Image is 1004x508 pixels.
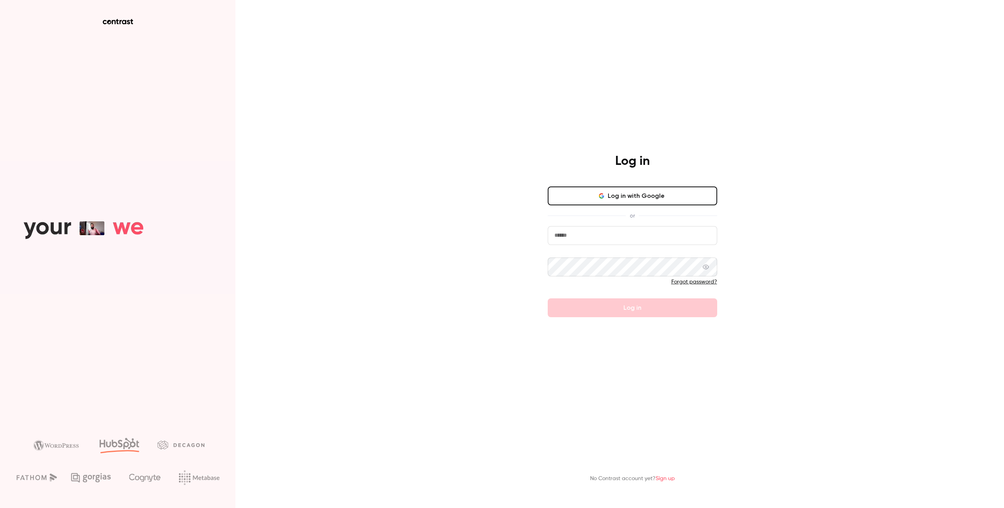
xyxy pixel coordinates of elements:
[671,279,717,285] a: Forgot password?
[615,153,650,169] h4: Log in
[626,212,639,220] span: or
[157,440,204,449] img: decagon
[590,475,675,483] p: No Contrast account yet?
[656,476,675,481] a: Sign up
[548,186,717,205] button: Log in with Google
